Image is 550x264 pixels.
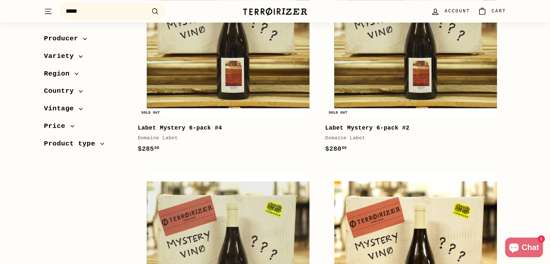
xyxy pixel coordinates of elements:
span: Variety [44,51,79,62]
div: Domaine Labet [138,134,312,142]
span: Price [44,121,70,132]
button: Vintage [44,102,127,119]
a: Cart [474,2,510,21]
span: Account [445,7,470,15]
button: Country [44,84,127,102]
inbox-online-store-chat: Shopify online store chat [503,238,545,259]
button: Product type [44,137,127,154]
div: Sold out [326,109,350,117]
button: Producer [44,32,127,49]
button: Variety [44,49,127,67]
span: $285 [138,145,159,152]
span: Country [44,86,79,97]
b: Labet Mystery 6-pack #2 [325,124,409,131]
button: Price [44,119,127,137]
div: Sold out [139,109,162,117]
b: Labet Mystery 6-pack #4 [138,124,222,131]
span: $280 [325,145,347,152]
a: Account [427,2,474,21]
div: Domaine Labet [325,134,500,142]
button: Region [44,67,127,84]
span: Region [44,68,75,79]
span: Product type [44,138,100,149]
span: Vintage [44,103,79,114]
sup: 00 [342,146,347,150]
span: Producer [44,34,83,45]
sup: 00 [154,146,159,150]
span: Cart [491,7,506,15]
